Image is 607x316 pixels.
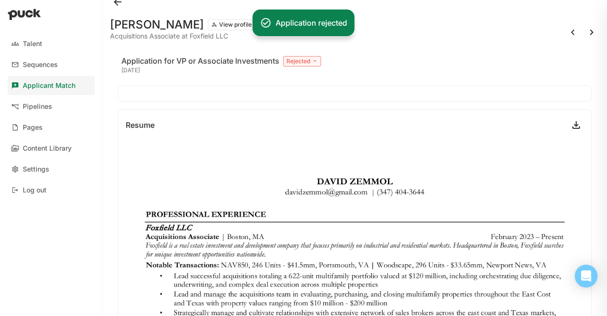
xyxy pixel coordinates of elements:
div: Open Intercom Messenger [575,265,598,287]
div: Pages [23,124,43,132]
div: Acquisitions Associate at Foxfield LLC [110,32,256,40]
div: Talent [23,40,42,48]
div: [DATE] [121,67,321,74]
div: Resume [126,121,155,129]
h1: [PERSON_NAME] [110,19,204,30]
div: Sequences [23,61,58,69]
div: Application for VP or Associate Investments [121,55,279,67]
div: Log out [23,186,46,194]
a: Sequences [8,55,95,74]
button: View profile [208,19,256,30]
div: Application rejected [276,17,347,29]
div: Content Library [23,144,72,153]
div: Pipelines [23,103,52,111]
div: Rejected [283,56,321,67]
div: Applicant Match [23,82,75,90]
div: Settings [23,165,49,173]
a: Content Library [8,139,95,158]
a: Applicant Match [8,76,95,95]
a: Talent [8,34,95,53]
a: Settings [8,160,95,179]
a: Pipelines [8,97,95,116]
a: Pages [8,118,95,137]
